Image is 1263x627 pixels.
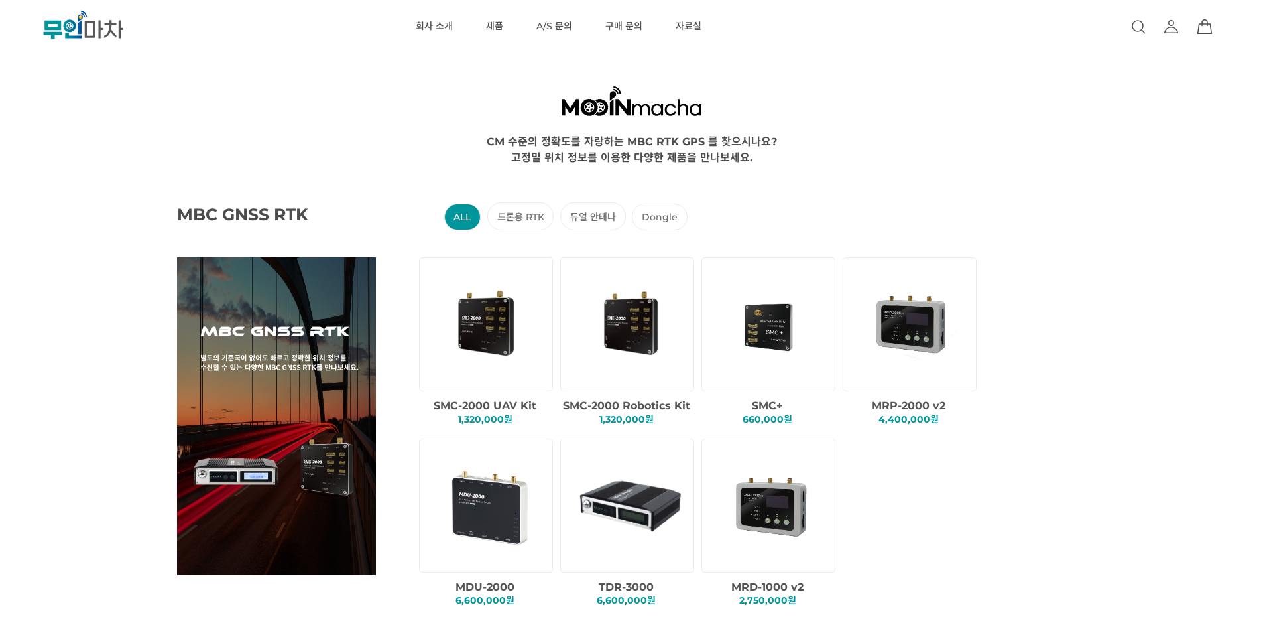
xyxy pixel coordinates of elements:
[432,449,545,562] img: 6483618fc6c74fd86d4df014c1d99106.png
[739,594,796,606] span: 2,750,000원
[872,399,945,412] span: MRP-2000 v2
[177,204,343,224] span: MBC GNSS RTK
[743,413,792,425] span: 660,000원
[444,204,481,230] li: ALL
[752,399,783,412] span: SMC+
[714,267,827,381] img: f8268eb516eb82712c4b199d88f6799e.png
[878,413,939,425] span: 4,400,000원
[458,413,512,425] span: 1,320,000원
[50,133,1213,165] div: CM 수준의 정확도를 자랑하는 MBC RTK GPS 를 찾으시나요? 고정밀 위치 정보를 이용한 다양한 제품을 만나보세요.
[573,267,686,381] img: dd1389de6ba74b56ed1c86d804b0ca77.png
[573,449,686,562] img: 29e1ed50bec2d2c3d08ab21b2fffb945.png
[599,413,654,425] span: 1,320,000원
[714,449,827,562] img: 74693795f3d35c287560ef585fd79621.png
[599,581,654,593] span: TDR-3000
[597,594,656,606] span: 6,600,000원
[563,399,690,412] span: SMC-2000 Robotics Kit
[731,581,804,593] span: MRD-1000 v2
[434,399,536,412] span: SMC-2000 UAV Kit
[455,581,514,593] span: MDU-2000
[177,257,376,575] img: main_GNSS_RTK.png
[560,202,625,230] li: 듀얼 안테나
[487,202,554,230] li: 드론용 RTK
[455,594,514,606] span: 6,600,000원
[632,204,687,230] li: Dongle
[432,267,545,381] img: 1ee78b6ef8b89e123d6f4d8a617f2cc2.png
[855,267,969,381] img: 9b9ab8696318a90dfe4e969267b5ed87.png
